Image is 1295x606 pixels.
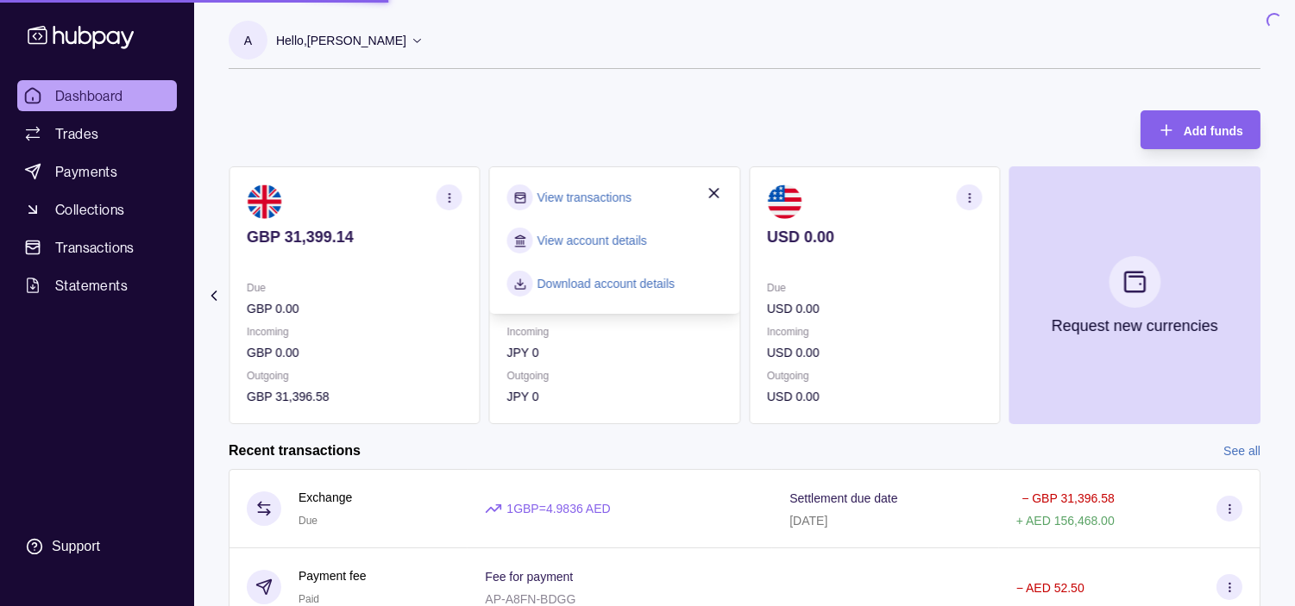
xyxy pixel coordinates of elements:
p: GBP 0.00 [247,343,462,362]
p: Outgoing [247,366,462,385]
p: USD 0.00 [767,299,983,318]
a: Collections [17,194,177,225]
p: Outgoing [507,366,723,385]
p: Settlement due date [789,491,897,505]
p: USD 0.00 [767,387,983,406]
a: Trades [17,118,177,149]
p: USD 0.00 [767,228,983,247]
a: View transactions [537,188,632,207]
p: GBP 31,399.14 [247,228,462,247]
p: USD 0.00 [767,343,983,362]
p: Incoming [507,322,723,341]
p: Due [247,278,462,297]
a: Support [17,528,177,565]
a: Download account details [537,274,676,293]
a: Dashboard [17,80,177,111]
span: Dashboard [55,85,123,106]
h2: Recent transactions [229,441,361,460]
p: Outgoing [767,366,983,385]
a: Payments [17,156,177,187]
button: Request new currencies [1009,166,1261,424]
p: Exchange [299,488,352,507]
div: Support [52,537,100,556]
p: Payment fee [299,566,367,585]
a: See all [1223,441,1260,460]
span: Add funds [1184,124,1243,138]
p: JPY 0 [507,387,723,406]
p: Fee for payment [485,570,573,584]
span: Trades [55,123,98,144]
p: GBP 31,396.58 [247,387,462,406]
p: − GBP 31,396.58 [1022,491,1115,505]
p: 1 GBP = 4.9836 AED [506,499,610,518]
a: Statements [17,270,177,301]
p: Incoming [247,322,462,341]
p: GBP 0.00 [247,299,462,318]
span: Paid [299,593,319,605]
span: Payments [55,161,117,182]
p: JPY 0 [507,343,723,362]
span: Transactions [55,237,135,258]
span: Due [299,515,317,527]
span: Statements [55,275,128,296]
a: View account details [537,231,647,250]
p: Incoming [767,322,983,341]
p: Request new currencies [1052,316,1218,335]
img: gb [247,184,281,219]
a: Transactions [17,232,177,263]
p: Due [767,278,983,297]
img: us [767,184,802,219]
button: Add funds [1141,110,1260,149]
p: − AED 52.50 [1016,581,1084,595]
p: [DATE] [789,514,827,528]
span: Collections [55,199,124,220]
p: Hello, [PERSON_NAME] [276,31,406,50]
p: + AED 156,468.00 [1016,514,1115,528]
p: A [244,31,252,50]
p: AP-A8FN-BDGG [485,592,575,606]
